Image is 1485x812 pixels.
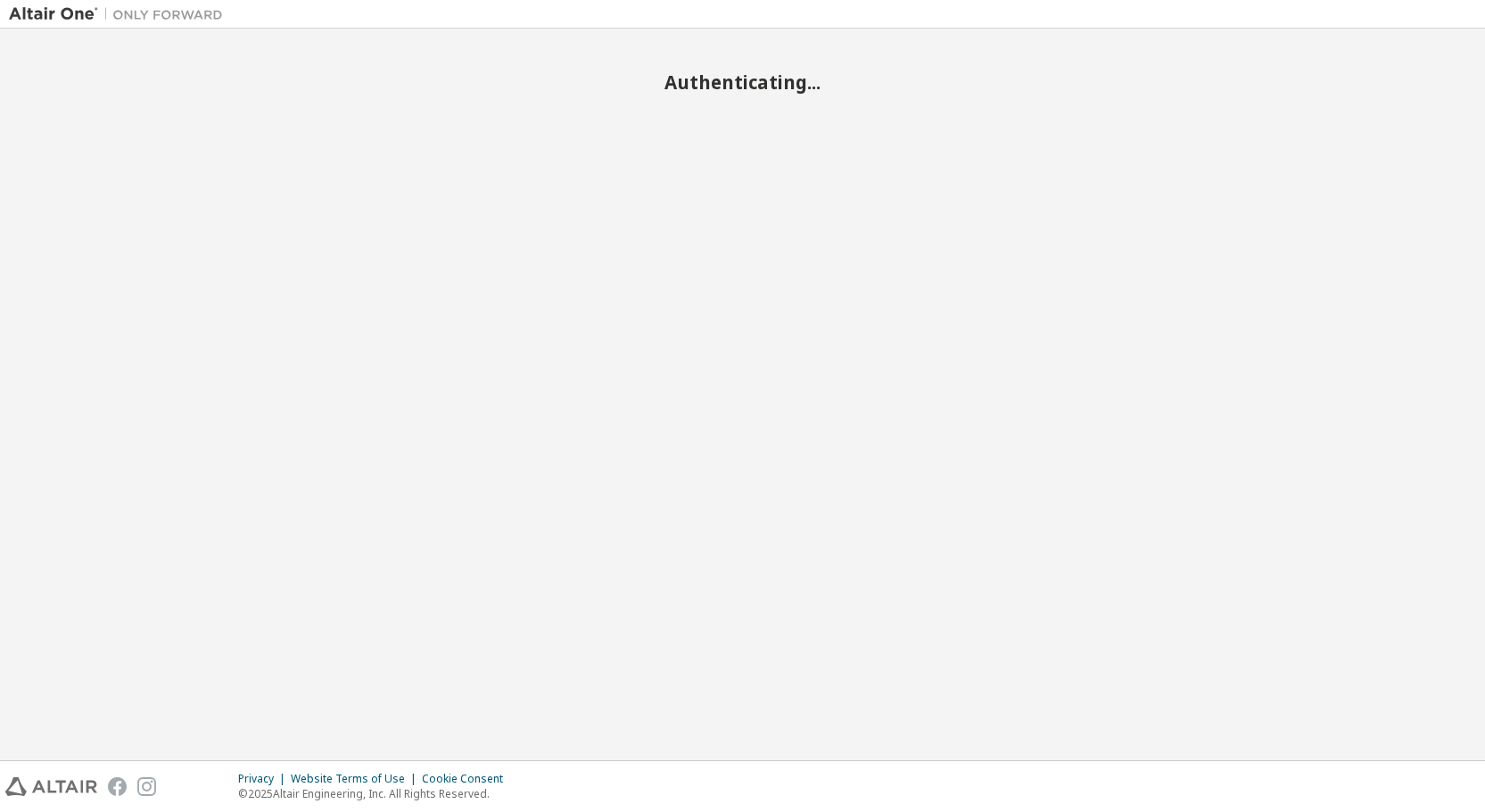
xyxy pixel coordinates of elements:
div: Website Terms of Use [291,772,422,786]
h2: Authenticating... [9,70,1476,94]
img: altair_logo.svg [5,777,97,796]
div: Cookie Consent [422,772,514,786]
img: facebook.svg [108,777,127,796]
img: instagram.svg [137,777,156,796]
div: Privacy [238,772,291,786]
img: Altair One [9,5,232,23]
p: © 2025 Altair Engineering, Inc. All Rights Reserved. [238,786,514,801]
